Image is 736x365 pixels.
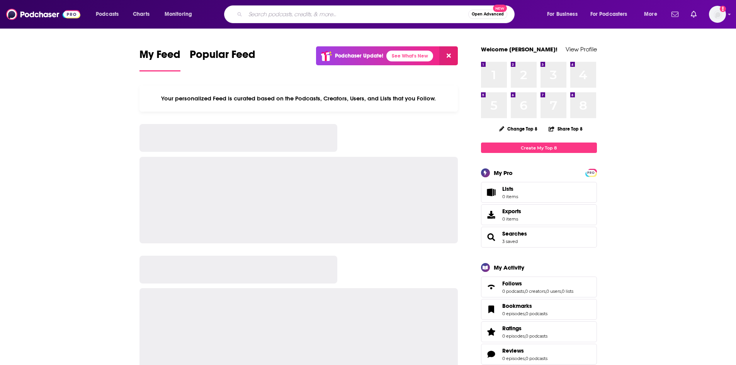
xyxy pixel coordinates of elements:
a: Bookmarks [502,302,547,309]
span: New [493,5,507,12]
span: Podcasts [96,9,119,20]
a: View Profile [566,46,597,53]
span: Lists [502,185,513,192]
span: Charts [133,9,150,20]
span: , [525,356,525,361]
a: 0 podcasts [525,311,547,316]
a: Show notifications dropdown [668,8,682,21]
span: 0 items [502,216,521,222]
button: open menu [639,8,667,20]
span: Ratings [502,325,522,332]
span: , [561,289,562,294]
span: My Feed [139,48,180,66]
a: Welcome [PERSON_NAME]! [481,46,558,53]
span: , [525,311,525,316]
a: 0 podcasts [502,289,524,294]
span: Reviews [481,344,597,365]
span: Exports [502,208,521,215]
svg: Add a profile image [720,6,726,12]
a: Bookmarks [484,304,499,315]
a: 0 creators [525,289,546,294]
a: My Feed [139,48,180,71]
span: , [546,289,546,294]
button: Open AdvancedNew [468,10,507,19]
span: Lists [502,185,518,192]
span: Follows [502,280,522,287]
span: Open Advanced [472,12,504,16]
span: PRO [586,170,596,176]
a: Create My Top 8 [481,143,597,153]
a: Searches [484,232,499,243]
span: For Business [547,9,578,20]
span: Popular Feed [190,48,255,66]
a: Searches [502,230,527,237]
a: PRO [586,170,596,175]
span: For Podcasters [590,9,627,20]
a: Lists [481,182,597,203]
span: More [644,9,657,20]
a: 0 episodes [502,333,525,339]
a: 0 episodes [502,311,525,316]
span: Searches [481,227,597,248]
span: Monitoring [165,9,192,20]
button: open menu [585,8,639,20]
span: Bookmarks [481,299,597,320]
a: Follows [484,282,499,292]
span: Ratings [481,321,597,342]
a: See What's New [386,51,433,61]
span: , [525,333,525,339]
button: open menu [159,8,202,20]
div: My Activity [494,264,524,271]
a: Reviews [484,349,499,360]
span: Follows [481,277,597,297]
a: 0 episodes [502,356,525,361]
a: 0 users [546,289,561,294]
a: Ratings [502,325,547,332]
button: Share Top 8 [548,121,583,136]
a: Reviews [502,347,547,354]
a: Charts [128,8,154,20]
a: Ratings [484,326,499,337]
p: Podchaser Update! [335,53,383,59]
a: 0 podcasts [525,333,547,339]
span: 0 items [502,194,518,199]
div: Search podcasts, credits, & more... [231,5,522,23]
span: Lists [484,187,499,198]
a: 0 podcasts [525,356,547,361]
a: 0 lists [562,289,573,294]
div: Your personalized Feed is curated based on the Podcasts, Creators, Users, and Lists that you Follow. [139,85,458,112]
button: Change Top 8 [495,124,542,134]
span: Bookmarks [502,302,532,309]
a: Popular Feed [190,48,255,71]
a: 3 saved [502,239,518,244]
img: User Profile [709,6,726,23]
img: Podchaser - Follow, Share and Rate Podcasts [6,7,80,22]
button: Show profile menu [709,6,726,23]
a: Exports [481,204,597,225]
span: Reviews [502,347,524,354]
input: Search podcasts, credits, & more... [245,8,468,20]
a: Show notifications dropdown [688,8,700,21]
button: open menu [90,8,129,20]
span: Exports [484,209,499,220]
span: Logged in as WesBurdett [709,6,726,23]
div: My Pro [494,169,513,177]
button: open menu [542,8,587,20]
a: Follows [502,280,573,287]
